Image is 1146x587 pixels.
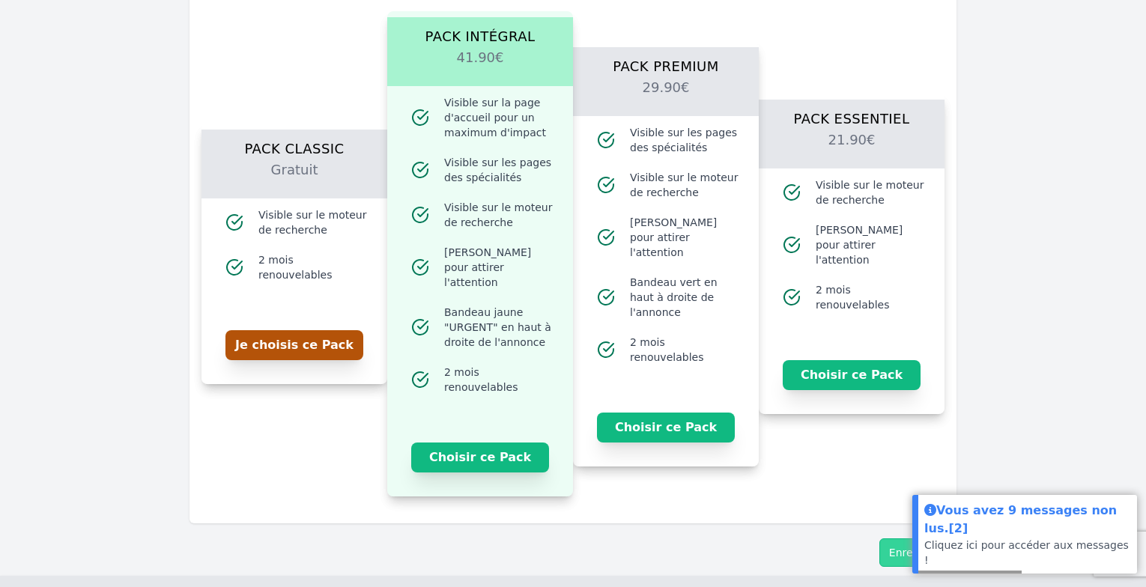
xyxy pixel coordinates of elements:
h2: 41.90€ [405,47,555,86]
h1: Pack Premium [591,47,741,77]
h1: Pack Essentiel [777,100,927,130]
span: Visible sur les pages des spécialités [630,125,741,155]
button: Enregistrer [879,538,956,567]
span: Bandeau jaune "URGENT" en haut à droite de l'annonce [444,305,555,350]
h2: 21.90€ [777,130,927,168]
button: Choisir ce Pack [411,442,549,472]
h2: 29.90€ [591,77,741,116]
span: [PERSON_NAME] pour attirer l'attention [630,215,741,260]
span: Bandeau vert en haut à droite de l'annonce [630,275,741,320]
button: Je choisis ce Pack [225,330,363,360]
span: 2 mois renouvelables [444,365,555,395]
h1: Pack Classic [219,130,369,159]
span: 2 mois renouvelables [630,335,741,365]
button: Choisir ce Pack [597,413,735,442]
span: Visible sur le moteur de recherche [258,207,369,237]
span: Visible sur le moteur de recherche [816,177,927,207]
button: Choisir ce Pack [783,360,921,390]
span: Visible sur le moteur de recherche [444,200,555,230]
h2: Gratuit [219,159,369,198]
div: Vous avez 9 messages non lus. [924,501,1131,538]
span: Visible sur les pages des spécialités [444,155,555,185]
span: [PERSON_NAME] pour attirer l'attention [816,222,927,267]
span: 2 mois renouvelables [816,282,927,312]
span: Visible sur la page d'accueil pour un maximum d'impact [444,95,555,140]
a: Cliquez ici pour accéder aux messages ! [924,539,1129,566]
span: Visible sur le moteur de recherche [630,170,741,200]
h1: Pack Intégral [405,17,555,47]
span: [PERSON_NAME] pour attirer l'attention [444,245,555,290]
span: 2 mois renouvelables [258,252,369,282]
